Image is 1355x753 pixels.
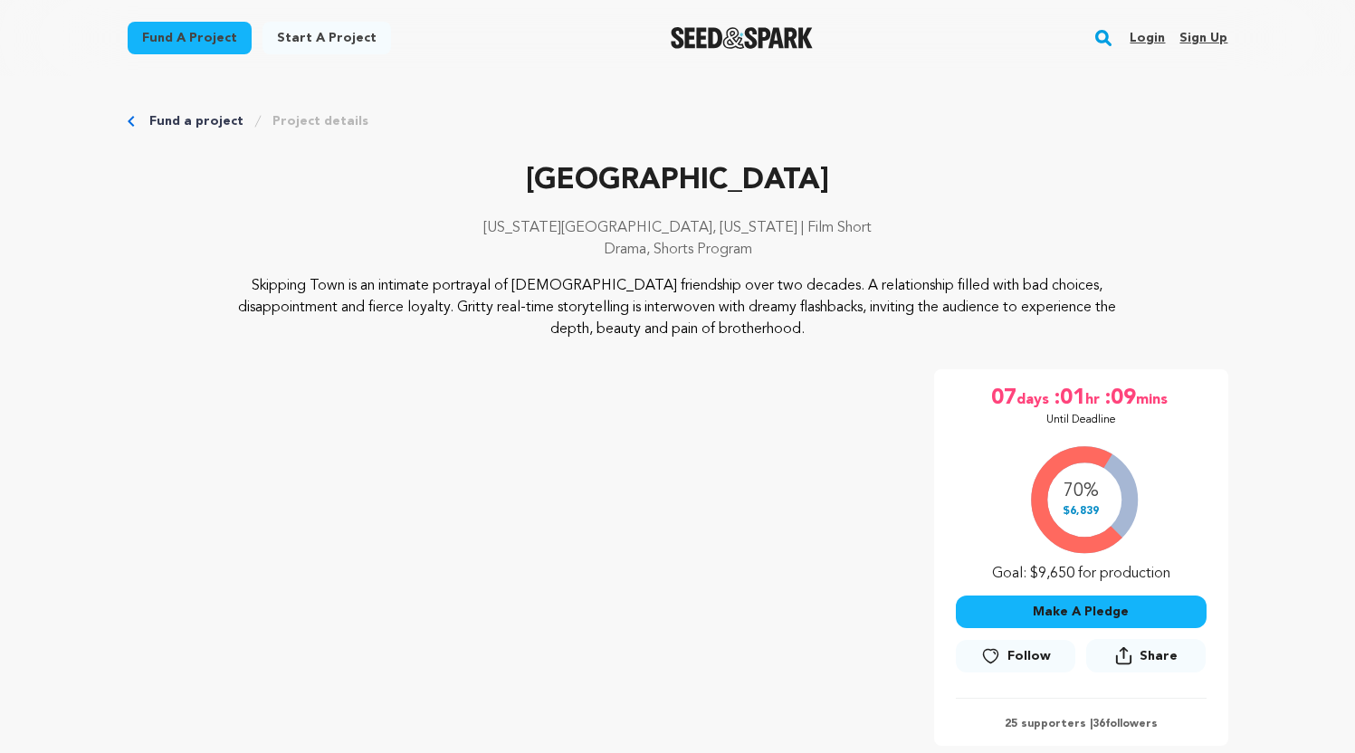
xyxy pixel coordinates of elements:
span: :01 [1053,384,1085,413]
a: Seed&Spark Homepage [671,27,813,49]
a: Start a project [262,22,391,54]
span: mins [1136,384,1171,413]
p: [GEOGRAPHIC_DATA] [128,159,1228,203]
span: days [1016,384,1053,413]
span: Share [1086,639,1206,680]
p: Until Deadline [1046,413,1116,427]
a: Login [1130,24,1165,52]
a: Follow [956,640,1075,672]
a: Fund a project [128,22,252,54]
p: Skipping Town is an intimate portrayal of [DEMOGRAPHIC_DATA] friendship over two decades. A relat... [237,275,1118,340]
a: Project details [272,112,368,130]
span: Follow [1007,647,1051,665]
p: [US_STATE][GEOGRAPHIC_DATA], [US_STATE] | Film Short [128,217,1228,239]
p: 25 supporters | followers [956,717,1207,731]
a: Sign up [1179,24,1227,52]
span: 07 [991,384,1016,413]
p: Drama, Shorts Program [128,239,1228,261]
button: Share [1086,639,1206,672]
span: hr [1085,384,1103,413]
span: :09 [1103,384,1136,413]
span: Share [1140,647,1178,665]
img: Seed&Spark Logo Dark Mode [671,27,813,49]
div: Breadcrumb [128,112,1228,130]
button: Make A Pledge [956,596,1207,628]
span: 36 [1093,719,1105,729]
a: Fund a project [149,112,243,130]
